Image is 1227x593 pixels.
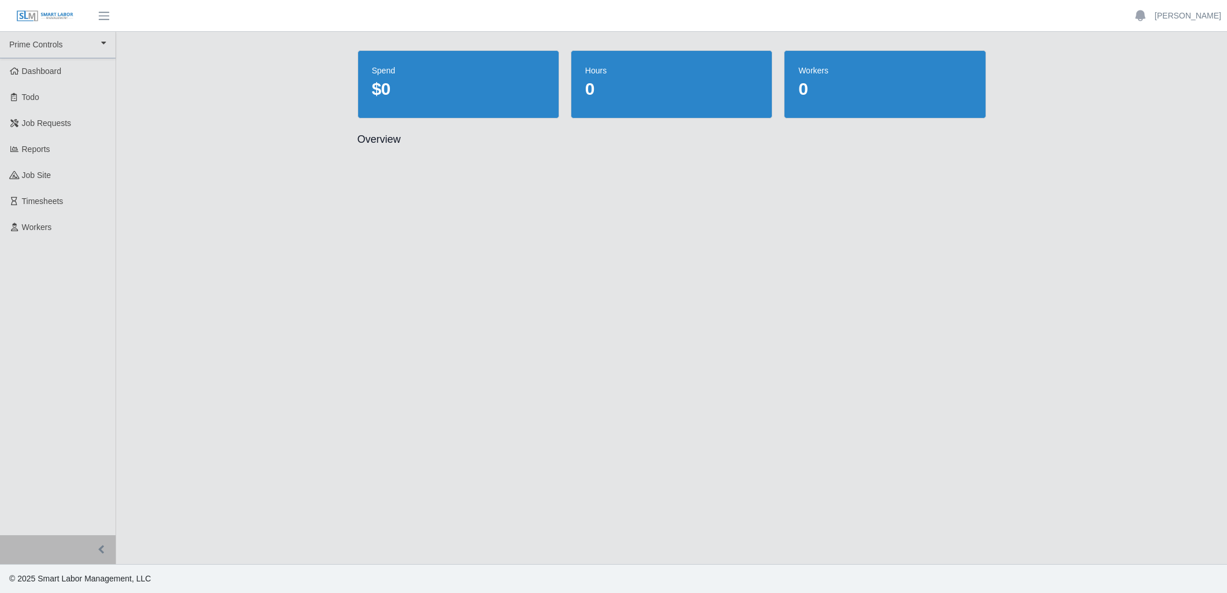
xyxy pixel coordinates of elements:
[22,144,50,154] span: Reports
[358,132,986,146] h2: Overview
[22,223,52,232] span: Workers
[798,65,971,76] dt: workers
[585,79,758,99] dd: 0
[22,171,51,180] span: job site
[372,79,545,99] dd: $0
[22,66,62,76] span: Dashboard
[22,92,39,102] span: Todo
[798,79,971,99] dd: 0
[22,118,72,128] span: Job Requests
[9,574,151,583] span: © 2025 Smart Labor Management, LLC
[372,65,545,76] dt: spend
[1155,10,1221,22] a: [PERSON_NAME]
[22,197,64,206] span: Timesheets
[585,65,758,76] dt: hours
[16,10,74,23] img: SLM Logo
